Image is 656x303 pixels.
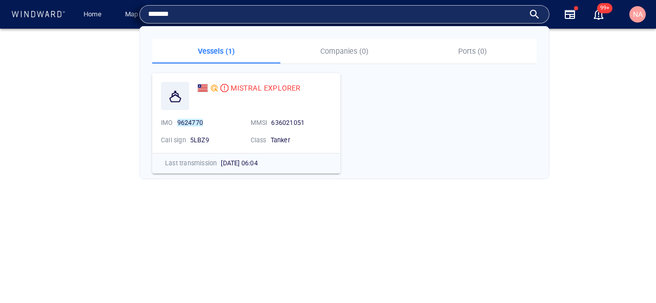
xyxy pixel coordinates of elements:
[627,4,648,25] button: NA
[210,84,218,92] div: Nadav D Compli defined risk: moderate risk
[121,6,146,24] a: Map
[161,118,173,127] p: IMO
[251,118,268,127] p: MMSI
[286,45,402,57] p: Companies (0)
[79,6,106,24] a: Home
[161,136,186,145] p: Call sign
[220,84,229,92] div: High risk
[117,6,150,24] button: Map
[197,82,301,94] a: MISTRAL EXPLORER
[231,82,300,94] span: MISTRAL EXPLORER
[231,84,300,92] span: MISTRAL EXPLORER
[633,10,643,18] span: NA
[165,159,217,168] p: Last transmission
[158,45,274,57] p: Vessels (1)
[586,2,611,27] button: 99+
[76,6,109,24] button: Home
[190,136,209,144] span: 5LBZ9
[271,136,332,145] div: Tanker
[597,3,612,13] span: 99+
[251,136,266,145] p: Class
[612,257,648,295] iframe: Chat
[177,119,203,126] mark: 9624770
[221,159,257,167] span: [DATE] 06:04
[415,45,530,57] p: Ports (0)
[592,8,605,20] div: Notification center
[271,119,304,126] span: 636021051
